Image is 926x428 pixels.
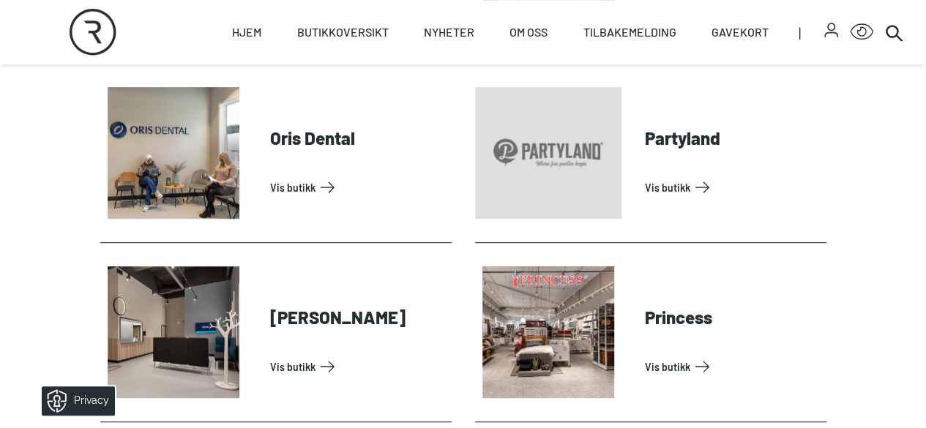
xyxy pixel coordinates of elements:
[645,355,821,378] a: Vis Butikk: Princess
[270,355,446,378] a: Vis Butikk: Pons Helsetun
[270,176,446,199] a: Vis Butikk: Oris Dental
[15,381,134,421] iframe: Manage Preferences
[645,176,821,199] a: Vis Butikk: Partyland
[850,20,873,44] button: Open Accessibility Menu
